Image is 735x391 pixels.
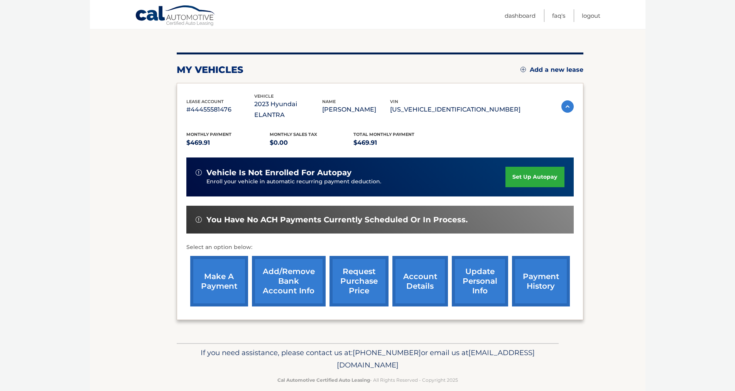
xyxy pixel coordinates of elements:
p: $0.00 [270,137,353,148]
span: vehicle [254,93,274,99]
a: Dashboard [505,9,536,22]
span: lease account [186,99,224,104]
p: If you need assistance, please contact us at: or email us at [182,347,554,371]
a: Add a new lease [520,66,583,74]
p: 2023 Hyundai ELANTRA [254,99,322,120]
a: account details [392,256,448,306]
img: add.svg [520,67,526,72]
span: name [322,99,336,104]
p: [PERSON_NAME] [322,104,390,115]
a: Cal Automotive [135,5,216,27]
img: alert-white.svg [196,217,202,223]
span: You have no ACH payments currently scheduled or in process. [206,215,468,225]
img: alert-white.svg [196,169,202,176]
span: vin [390,99,398,104]
a: Logout [582,9,600,22]
span: Total Monthly Payment [353,132,414,137]
a: set up autopay [505,167,564,187]
a: payment history [512,256,570,306]
span: [PHONE_NUMBER] [353,348,421,357]
p: $469.91 [186,137,270,148]
a: update personal info [452,256,508,306]
p: Select an option below: [186,243,574,252]
a: request purchase price [329,256,389,306]
span: vehicle is not enrolled for autopay [206,168,351,178]
a: FAQ's [552,9,565,22]
span: Monthly Payment [186,132,231,137]
p: $469.91 [353,137,437,148]
p: Enroll your vehicle in automatic recurring payment deduction. [206,178,506,186]
a: make a payment [190,256,248,306]
a: Add/Remove bank account info [252,256,326,306]
p: - All Rights Reserved - Copyright 2025 [182,376,554,384]
p: #44455581476 [186,104,254,115]
strong: Cal Automotive Certified Auto Leasing [277,377,370,383]
p: [US_VEHICLE_IDENTIFICATION_NUMBER] [390,104,520,115]
span: Monthly sales Tax [270,132,317,137]
span: [EMAIL_ADDRESS][DOMAIN_NAME] [337,348,535,369]
h2: my vehicles [177,64,243,76]
img: accordion-active.svg [561,100,574,113]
